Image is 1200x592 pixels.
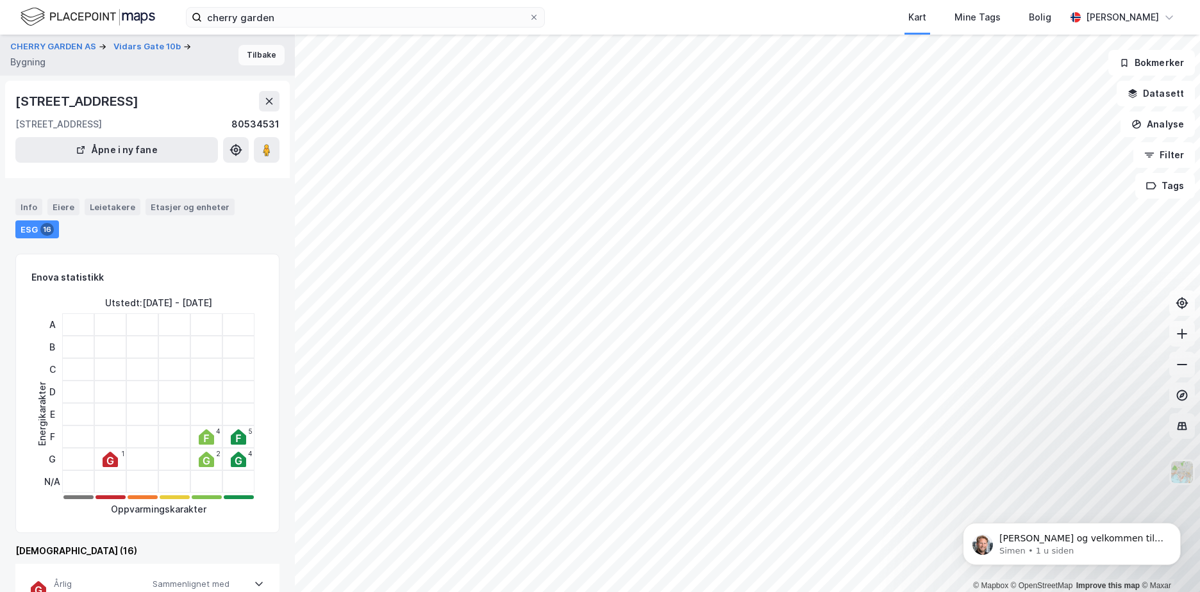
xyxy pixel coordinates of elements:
div: 80534531 [231,117,279,132]
iframe: Intercom notifications melding [944,496,1200,586]
div: Kart [908,10,926,25]
div: Bygning [10,54,46,70]
div: [PERSON_NAME] [1086,10,1159,25]
button: Filter [1133,142,1195,168]
div: 4 [248,450,253,457]
div: Leietakere [85,199,140,215]
div: 4 [216,427,221,435]
button: Datasett [1117,81,1195,106]
a: Mapbox [973,581,1008,590]
button: Åpne i ny fane [15,137,218,163]
div: E [44,403,60,425]
button: Tags [1135,173,1195,199]
div: 16 [40,223,54,236]
div: A [44,313,60,336]
div: Enova statistikk [31,270,104,285]
div: B [44,336,60,358]
div: C [44,358,60,381]
div: [DEMOGRAPHIC_DATA] (16) [15,543,279,559]
div: Eiere [47,199,79,215]
div: Info [15,199,42,215]
div: F [44,425,60,448]
button: Bokmerker [1108,50,1195,76]
a: Improve this map [1076,581,1140,590]
div: G [44,448,60,470]
img: Z [1170,460,1194,484]
div: Etasjer og enheter [151,201,229,213]
img: logo.f888ab2527a4732fd821a326f86c7f29.svg [21,6,155,28]
div: 5 [249,427,253,435]
div: Oppvarmingskarakter [111,502,206,517]
div: N/A [44,470,60,493]
button: CHERRY GARDEN AS [10,40,99,53]
div: Bolig [1029,10,1051,25]
div: Energikarakter [35,382,50,446]
button: Vidars Gate 10b [113,40,183,53]
div: D [44,381,60,403]
input: Søk på adresse, matrikkel, gårdeiere, leietakere eller personer [202,8,529,27]
button: Analyse [1121,111,1195,137]
div: ESG [15,220,59,238]
div: 2 [216,450,221,457]
div: 1 [121,450,124,457]
button: Tilbake [238,45,285,65]
a: OpenStreetMap [1011,581,1073,590]
div: [STREET_ADDRESS] [15,91,141,111]
div: Utstedt : [DATE] - [DATE] [105,295,212,311]
div: Mine Tags [954,10,1001,25]
div: [STREET_ADDRESS] [15,117,102,132]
